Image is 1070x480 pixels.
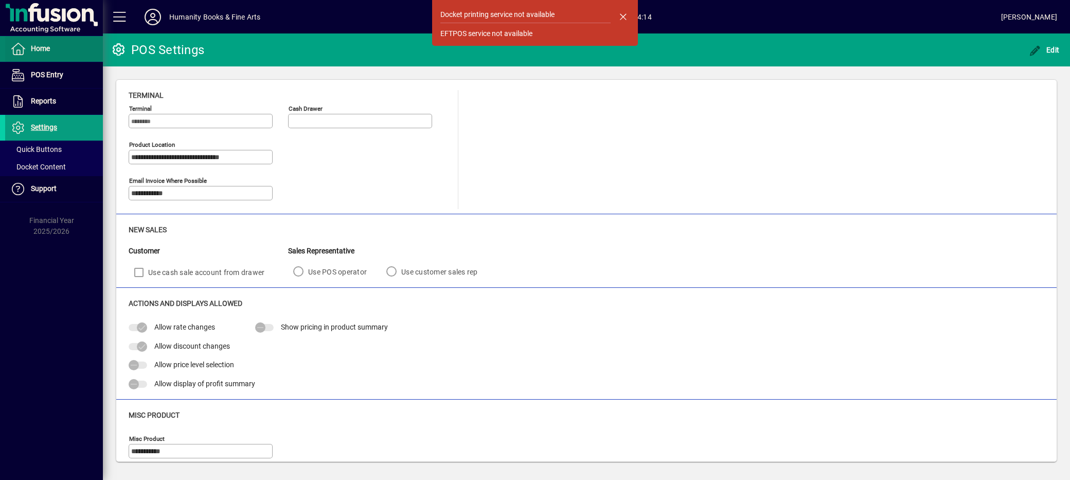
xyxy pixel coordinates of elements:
[154,380,255,388] span: Allow display of profit summary
[5,158,103,176] a: Docket Content
[31,71,63,79] span: POS Entry
[169,9,261,25] div: Humanity Books & Fine Arts
[31,123,57,131] span: Settings
[1001,9,1057,25] div: [PERSON_NAME]
[5,62,103,88] a: POS Entry
[1029,46,1060,54] span: Edit
[129,246,288,256] div: Customer
[111,42,204,58] div: POS Settings
[129,299,242,307] span: Actions and Displays Allowed
[5,36,103,62] a: Home
[129,226,167,234] span: New Sales
[129,177,207,184] mat-label: Email Invoice where possible
[289,105,323,112] mat-label: Cash Drawer
[288,246,492,256] div: Sales Representative
[129,141,175,148] mat-label: Product location
[440,28,532,39] div: EFTPOS service not available
[261,9,1001,25] span: [DATE] 14:14
[129,411,180,419] span: Misc Product
[10,163,66,171] span: Docket Content
[129,105,152,112] mat-label: Terminal
[129,91,164,99] span: Terminal
[154,342,230,350] span: Allow discount changes
[1026,41,1062,59] button: Edit
[5,89,103,114] a: Reports
[5,176,103,202] a: Support
[31,44,50,53] span: Home
[154,323,215,331] span: Allow rate changes
[31,184,57,193] span: Support
[281,323,388,331] span: Show pricing in product summary
[136,8,169,26] button: Profile
[129,435,165,442] mat-label: Misc Product
[10,145,62,153] span: Quick Buttons
[154,361,234,369] span: Allow price level selection
[31,97,56,105] span: Reports
[5,141,103,158] a: Quick Buttons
